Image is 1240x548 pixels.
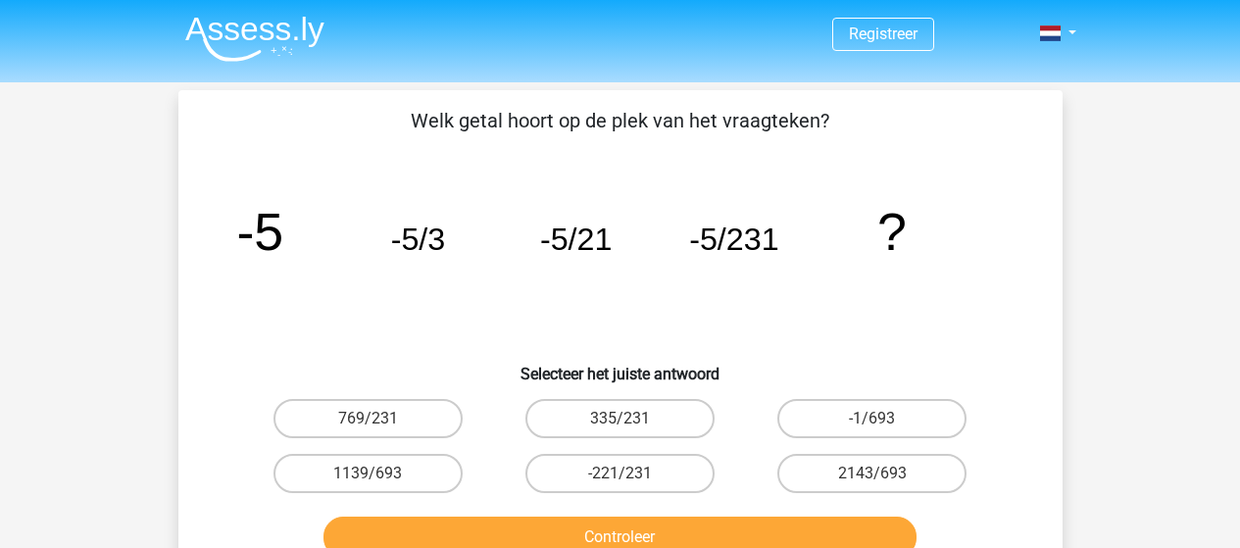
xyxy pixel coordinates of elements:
tspan: -5/3 [390,222,445,257]
a: Registreer [849,25,918,43]
label: -1/693 [777,399,967,438]
label: -221/231 [525,454,715,493]
label: 335/231 [525,399,715,438]
h6: Selecteer het juiste antwoord [210,349,1031,383]
label: 2143/693 [777,454,967,493]
p: Welk getal hoort op de plek van het vraagteken? [210,106,1031,135]
tspan: ? [877,202,907,261]
img: Assessly [185,16,324,62]
label: 1139/693 [273,454,463,493]
tspan: -5/21 [539,222,611,257]
tspan: -5 [236,202,283,261]
tspan: -5/231 [689,222,778,257]
label: 769/231 [273,399,463,438]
